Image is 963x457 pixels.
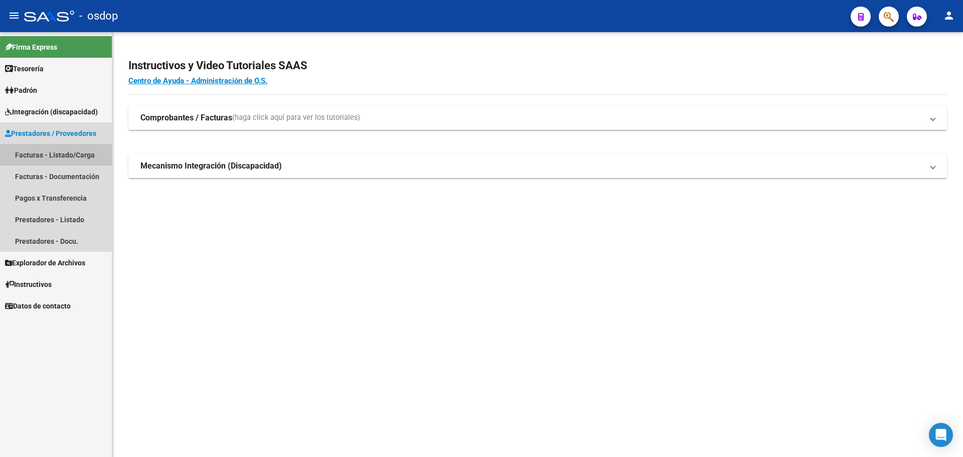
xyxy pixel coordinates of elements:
span: Explorador de Archivos [5,257,85,268]
span: - osdop [79,5,118,27]
span: Datos de contacto [5,300,71,312]
span: Firma Express [5,42,57,53]
span: Prestadores / Proveedores [5,128,96,139]
a: Centro de Ayuda - Administración de O.S. [128,76,267,85]
h2: Instructivos y Video Tutoriales SAAS [128,56,947,75]
mat-expansion-panel-header: Mecanismo Integración (Discapacidad) [128,154,947,178]
mat-icon: person [943,10,955,22]
strong: Comprobantes / Facturas [140,112,232,123]
mat-icon: menu [8,10,20,22]
span: Padrón [5,85,37,96]
span: (haga click aquí para ver los tutoriales) [232,112,360,123]
div: Open Intercom Messenger [929,423,953,447]
span: Instructivos [5,279,52,290]
mat-expansion-panel-header: Comprobantes / Facturas(haga click aquí para ver los tutoriales) [128,106,947,130]
strong: Mecanismo Integración (Discapacidad) [140,161,282,172]
span: Integración (discapacidad) [5,106,98,117]
span: Tesorería [5,63,44,74]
